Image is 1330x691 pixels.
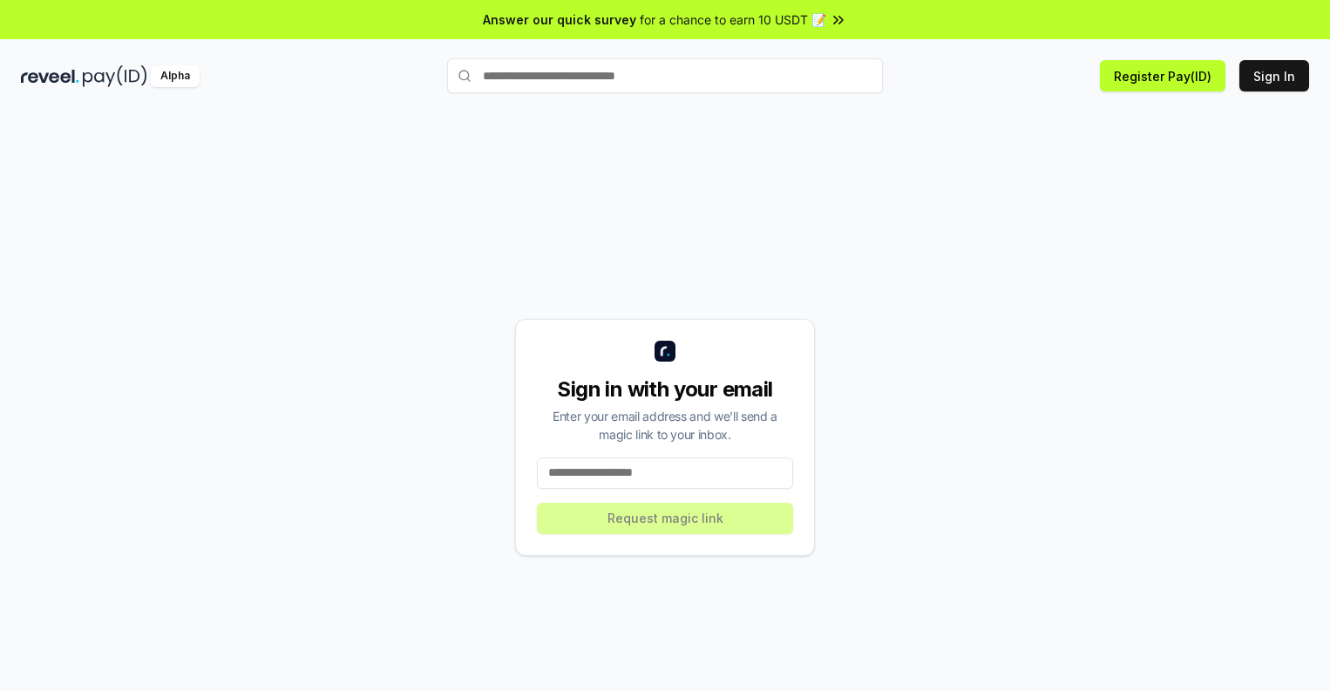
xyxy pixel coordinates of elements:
div: Sign in with your email [537,376,793,403]
button: Register Pay(ID) [1100,60,1225,91]
div: Enter your email address and we’ll send a magic link to your inbox. [537,407,793,444]
span: for a chance to earn 10 USDT 📝 [640,10,826,29]
div: Alpha [151,65,200,87]
button: Sign In [1239,60,1309,91]
span: Answer our quick survey [483,10,636,29]
img: pay_id [83,65,147,87]
img: logo_small [655,341,675,362]
img: reveel_dark [21,65,79,87]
